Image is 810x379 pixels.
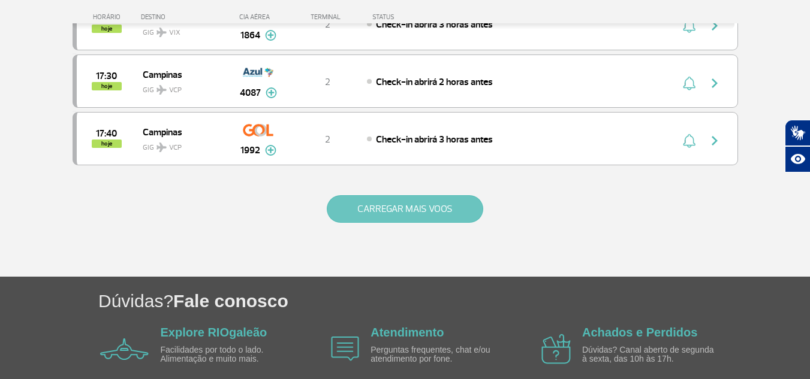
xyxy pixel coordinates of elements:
[173,291,288,311] span: Fale conosco
[240,143,260,157] span: 1992
[325,134,330,145] span: 2
[785,146,810,172] button: Abrir recursos assistivos.
[376,19,493,31] span: Check-in abrirá 3 horas antes
[327,195,483,223] button: CARREGAR MAIS VOOS
[331,336,359,361] img: airplane icon
[169,28,180,38] span: VIX
[92,140,122,148] span: hoje
[371,345,508,364] p: Perguntas frequentes, chat e/ou atendimento por fone.
[265,30,276,41] img: mais-info-painel-voo.svg
[98,289,810,313] h1: Dúvidas?
[169,85,182,96] span: VCP
[785,120,810,146] button: Abrir tradutor de língua de sinais.
[707,76,722,90] img: seta-direita-painel-voo.svg
[156,142,167,152] img: destiny_airplane.svg
[76,13,141,21] div: HORÁRIO
[683,134,695,148] img: sino-painel-voo.svg
[96,72,117,80] span: 2025-09-25 17:30:00
[240,86,261,100] span: 4087
[265,145,276,156] img: mais-info-painel-voo.svg
[92,82,122,90] span: hoje
[96,129,117,138] span: 2025-09-25 17:40:00
[169,142,182,153] span: VCP
[288,13,366,21] div: TERMINAL
[376,76,493,88] span: Check-in abrirá 2 horas antes
[143,136,219,153] span: GIG
[228,13,288,21] div: CIA AÉREA
[156,28,167,37] img: destiny_airplane.svg
[161,345,299,364] p: Facilidades por todo o lado. Alimentação e muito mais.
[266,87,277,98] img: mais-info-painel-voo.svg
[582,326,697,339] a: Achados e Perdidos
[683,76,695,90] img: sino-painel-voo.svg
[143,78,219,96] span: GIG
[141,13,228,21] div: DESTINO
[366,13,464,21] div: STATUS
[143,124,219,140] span: Campinas
[143,66,219,82] span: Campinas
[240,28,260,43] span: 1864
[100,338,149,360] img: airplane icon
[707,134,722,148] img: seta-direita-painel-voo.svg
[371,326,444,339] a: Atendimento
[161,326,267,339] a: Explore RIOgaleão
[156,85,167,95] img: destiny_airplane.svg
[785,120,810,172] div: Plugin de acessibilidade da Hand Talk.
[143,21,219,38] span: GIG
[582,345,720,364] p: Dúvidas? Canal aberto de segunda à sexta, das 10h às 17h.
[325,76,330,88] span: 2
[325,19,330,31] span: 2
[376,134,493,145] span: Check-in abrirá 3 horas antes
[541,334,571,364] img: airplane icon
